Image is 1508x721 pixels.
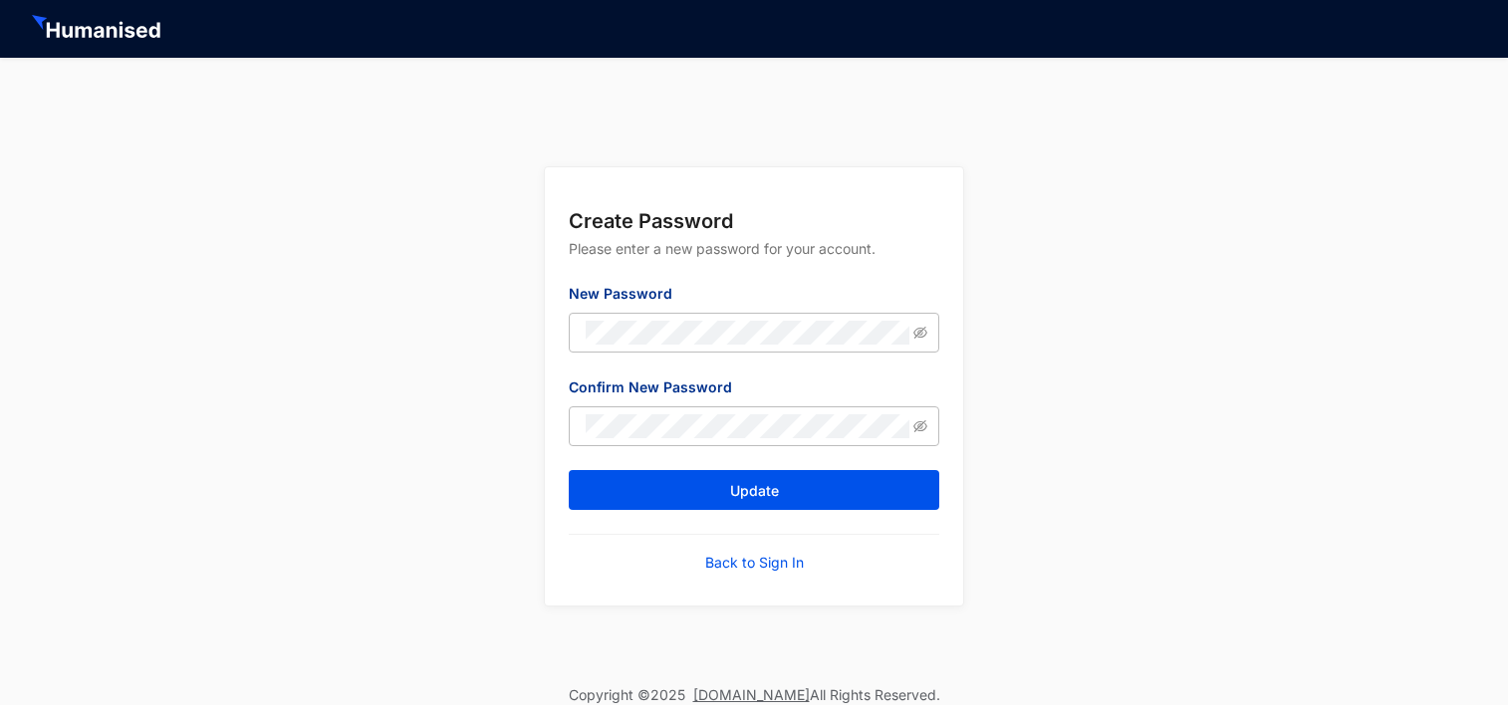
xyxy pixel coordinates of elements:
label: New Password [569,283,686,305]
p: Please enter a new password for your account. [569,235,939,283]
label: Confirm New Password [569,376,746,398]
button: Update [569,470,939,510]
a: [DOMAIN_NAME] [693,686,810,703]
p: Copyright © 2025 All Rights Reserved. [569,685,940,705]
span: eye-invisible [913,326,927,340]
p: Create Password [569,207,939,235]
img: HeaderHumanisedNameIcon.51e74e20af0cdc04d39a069d6394d6d9.svg [32,15,164,43]
span: Update [730,481,779,501]
a: Back to Sign In [705,553,804,573]
input: New Password [586,321,909,345]
span: eye-invisible [913,419,927,433]
input: Confirm New Password [586,414,909,438]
